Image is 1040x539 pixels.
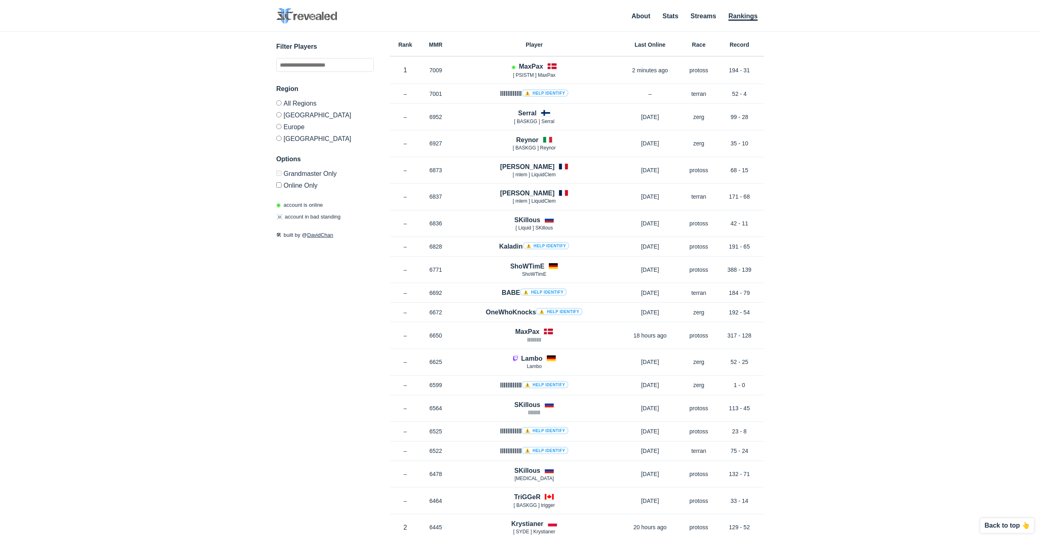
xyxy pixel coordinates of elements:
[420,470,451,478] p: 6478
[514,215,540,225] h4: SKillous
[420,358,451,366] p: 6625
[513,172,556,178] span: [ mlem ] LiquidClem
[420,308,451,316] p: 6672
[276,42,374,52] h3: Filter Players
[420,66,451,74] p: 7009
[715,266,764,274] p: 388 - 139
[682,193,715,201] p: terran
[390,497,420,505] p: –
[682,242,715,251] p: protoss
[682,427,715,435] p: protoss
[276,171,282,176] input: Grandmaster Only
[276,231,374,239] p: built by @
[276,121,374,132] label: Europe
[715,242,764,251] p: 191 - 65
[276,112,282,117] input: [GEOGRAPHIC_DATA]
[390,331,420,340] p: –
[390,90,420,98] p: –
[276,136,282,141] input: [GEOGRAPHIC_DATA]
[617,427,682,435] p: [DATE]
[420,331,451,340] p: 6650
[499,242,570,251] h4: Kaladin
[276,100,282,106] input: All Regions
[632,13,650,19] a: About
[390,139,420,147] p: –
[276,213,340,221] p: account in bad standing
[513,529,555,535] span: [ SYDE ] Krystianer
[521,354,542,363] h4: Lambo
[682,447,715,455] p: terran
[682,404,715,412] p: protoss
[527,364,542,369] span: Lambo
[515,476,554,481] span: [MEDICAL_DATA]
[617,266,682,274] p: [DATE]
[307,232,333,238] a: DavidChan
[522,381,568,388] a: ⚠️ Help identify
[390,427,420,435] p: –
[500,381,568,390] h4: llIIlIIllIII
[512,355,521,362] a: Player is streaming on Twitch
[527,337,541,343] span: lllIlllIllIl
[617,113,682,121] p: [DATE]
[682,523,715,531] p: protoss
[420,289,451,297] p: 6692
[522,427,568,434] a: ⚠️ Help identify
[276,214,283,220] span: ☠️
[513,198,556,204] span: [ mlem ] LiquidClem
[276,201,323,209] p: account is online
[617,166,682,174] p: [DATE]
[715,193,764,201] p: 171 - 68
[682,139,715,147] p: zerg
[420,523,451,531] p: 6445
[536,308,583,315] a: ⚠️ Help identify
[682,470,715,478] p: protoss
[715,90,764,98] p: 52 - 4
[276,154,374,164] h3: Options
[502,288,567,297] h4: BABE
[420,166,451,174] p: 6873
[390,523,420,532] p: 2
[390,166,420,174] p: –
[500,446,568,456] h4: llllllllllll
[715,497,764,505] p: 33 - 14
[617,331,682,340] p: 18 hours ago
[390,266,420,274] p: –
[514,466,540,475] h4: SKillous
[715,427,764,435] p: 23 - 8
[276,182,282,188] input: Online Only
[617,242,682,251] p: [DATE]
[511,519,543,528] h4: Krystianer
[617,308,682,316] p: [DATE]
[420,381,451,389] p: 6599
[682,113,715,121] p: zerg
[682,166,715,174] p: protoss
[515,327,539,336] h4: MaxPax
[617,381,682,389] p: [DATE]
[715,331,764,340] p: 317 - 128
[715,219,764,227] p: 42 - 11
[728,13,758,21] a: Rankings
[390,447,420,455] p: –
[617,90,682,98] p: –
[522,271,546,277] span: ShoWTimE
[390,358,420,366] p: –
[617,470,682,478] p: [DATE]
[691,13,716,19] a: Streams
[519,62,543,71] h4: MaxPax
[715,113,764,121] p: 99 - 28
[984,522,1030,529] p: Back to top 👆
[715,470,764,478] p: 132 - 71
[617,193,682,201] p: [DATE]
[682,90,715,98] p: terran
[514,492,541,502] h4: TriGGeR
[523,242,570,249] a: ⚠️ Help identify
[390,289,420,297] p: –
[682,266,715,274] p: protoss
[715,166,764,174] p: 68 - 15
[390,219,420,227] p: –
[522,89,568,97] a: ⚠️ Help identify
[500,426,568,436] h4: llllllllllll
[390,470,420,478] p: –
[682,331,715,340] p: protoss
[420,193,451,201] p: 6837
